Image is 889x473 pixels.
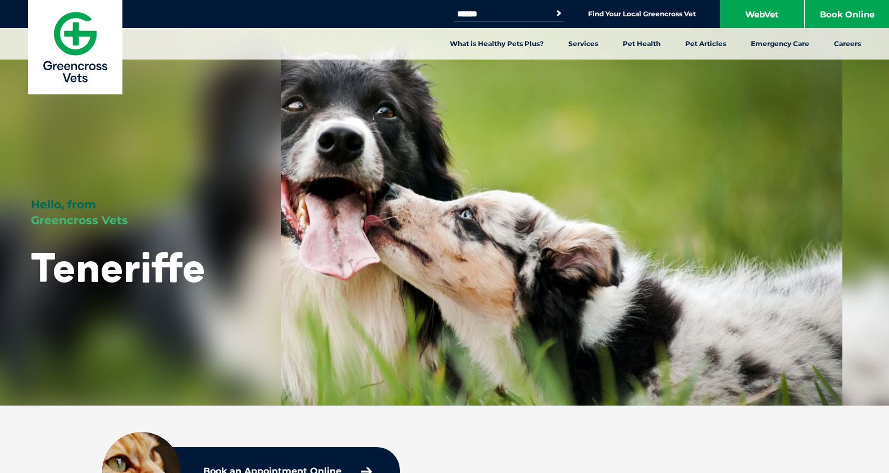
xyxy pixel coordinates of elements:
[31,213,128,227] span: Greencross Vets
[822,28,873,60] a: Careers
[553,8,564,19] button: Search
[610,28,673,60] a: Pet Health
[588,10,696,19] a: Find Your Local Greencross Vet
[31,198,96,211] span: Hello, from
[437,28,556,60] a: What is Healthy Pets Plus?
[31,245,206,289] h1: Teneriffe
[556,28,610,60] a: Services
[738,28,822,60] a: Emergency Care
[673,28,738,60] a: Pet Articles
